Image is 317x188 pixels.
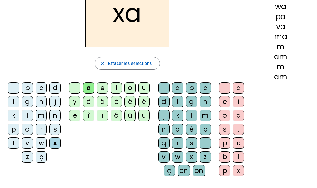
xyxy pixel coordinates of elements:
[83,82,94,94] div: a
[254,43,307,51] div: m
[100,61,106,66] mat-icon: close
[49,82,61,94] div: d
[138,110,150,121] div: ü
[233,96,244,107] div: i
[158,96,170,107] div: d
[219,165,230,176] div: p
[186,82,197,94] div: b
[254,3,307,10] div: wa
[49,110,61,121] div: n
[158,137,170,149] div: q
[36,82,47,94] div: c
[36,137,47,149] div: w
[138,82,150,94] div: u
[111,110,122,121] div: ô
[172,151,183,163] div: w
[69,110,80,121] div: ë
[254,73,307,81] div: am
[200,96,211,107] div: h
[97,82,108,94] div: e
[108,60,152,67] span: Effacer les sélections
[36,124,47,135] div: r
[124,82,136,94] div: o
[158,110,170,121] div: j
[254,23,307,30] div: va
[233,165,244,176] div: x
[49,137,61,149] div: x
[200,151,211,163] div: z
[233,110,244,121] div: d
[254,53,307,61] div: am
[22,124,33,135] div: q
[49,96,61,107] div: j
[200,124,211,135] div: p
[219,137,230,149] div: p
[233,151,244,163] div: l
[186,124,197,135] div: é
[254,33,307,40] div: ma
[254,63,307,71] div: m
[200,82,211,94] div: c
[219,96,230,107] div: e
[178,165,190,176] div: en
[22,151,33,163] div: z
[138,96,150,107] div: ê
[186,110,197,121] div: l
[172,124,183,135] div: o
[254,13,307,20] div: pa
[36,110,47,121] div: m
[22,137,33,149] div: v
[111,96,122,107] div: è
[200,137,211,149] div: t
[8,137,19,149] div: t
[95,57,160,70] button: Effacer les sélections
[8,124,19,135] div: p
[111,82,122,94] div: i
[22,96,33,107] div: g
[186,96,197,107] div: g
[219,151,230,163] div: b
[124,96,136,107] div: é
[172,137,183,149] div: r
[164,165,175,176] div: ç
[36,151,47,163] div: ç
[97,110,108,121] div: ï
[97,96,108,107] div: â
[186,137,197,149] div: s
[22,82,33,94] div: b
[158,124,170,135] div: n
[233,82,244,94] div: a
[200,110,211,121] div: m
[22,110,33,121] div: l
[219,124,230,135] div: s
[172,110,183,121] div: k
[172,96,183,107] div: f
[233,137,244,149] div: c
[186,151,197,163] div: x
[124,110,136,121] div: û
[8,110,19,121] div: k
[233,124,244,135] div: t
[36,96,47,107] div: h
[83,96,94,107] div: à
[83,110,94,121] div: î
[172,82,183,94] div: a
[69,96,80,107] div: y
[8,96,19,107] div: f
[193,165,205,176] div: on
[49,124,61,135] div: s
[158,151,170,163] div: v
[219,110,230,121] div: o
